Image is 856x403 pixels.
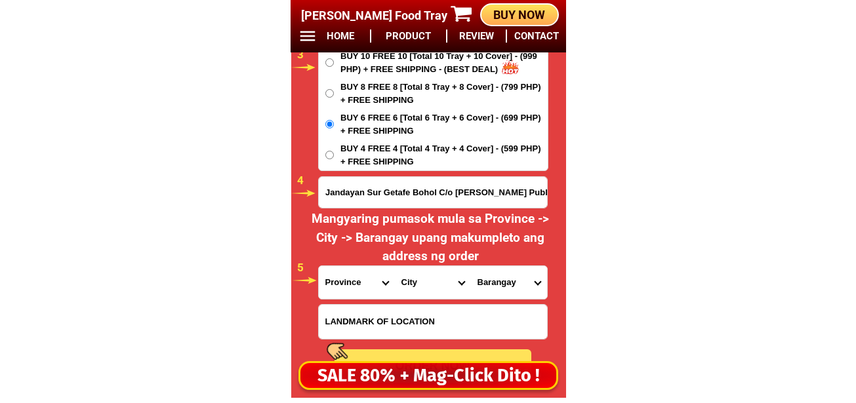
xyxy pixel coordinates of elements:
span: BUY 8 FREE 8 [Total 8 Tray + 8 Cover] - (799 PHP) + FREE SHIPPING [340,81,548,106]
input: BUY 4 FREE 4 [Total 4 Tray + 4 Cover] - (599 PHP) + FREE SHIPPING [325,151,334,159]
span: BUY 6 FREE 6 [Total 6 Tray + 6 Cover] - (699 PHP) + FREE SHIPPING [340,111,548,137]
select: Select commune [471,266,547,299]
h6: CONTACT [514,29,559,44]
select: Select district [395,266,471,299]
input: Input address [319,177,547,208]
h6: PRODUCT [378,29,439,44]
input: BUY 10 FREE 10 [Total 10 Tray + 10 Cover] - (999 PHP) + FREE SHIPPING - (BEST DEAL) [325,58,334,67]
input: BUY 6 FREE 6 [Total 6 Tray + 6 Cover] - (699 PHP) + FREE SHIPPING [325,120,334,128]
h6: REVIEW [455,29,499,44]
div: BUY NOW [481,6,558,24]
span: 5 [297,261,304,274]
h4: [PERSON_NAME] Food Tray [301,7,455,24]
input: Input LANDMARKOFLOCATION [319,305,547,339]
div: ORDER NOW [335,357,531,375]
h6: HOME [318,29,363,44]
span: BUY 10 FREE 10 [Total 10 Tray + 10 Cover] - (999 PHP) + FREE SHIPPING - (BEST DEAL) [340,50,548,75]
h6: 4 [297,172,317,189]
div: SALE 80% + Mag-Click Dito ! [300,362,556,389]
select: Select province [319,266,395,299]
span: Mangyaring pumasok mula sa Province -> City -> Barangay upang makumpleto ang address ng order [312,211,549,263]
input: BUY 8 FREE 8 [Total 8 Tray + 8 Cover] - (799 PHP) + FREE SHIPPING [325,89,334,98]
span: BUY 4 FREE 4 [Total 4 Tray + 4 Cover] - (599 PHP) + FREE SHIPPING [340,142,548,168]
